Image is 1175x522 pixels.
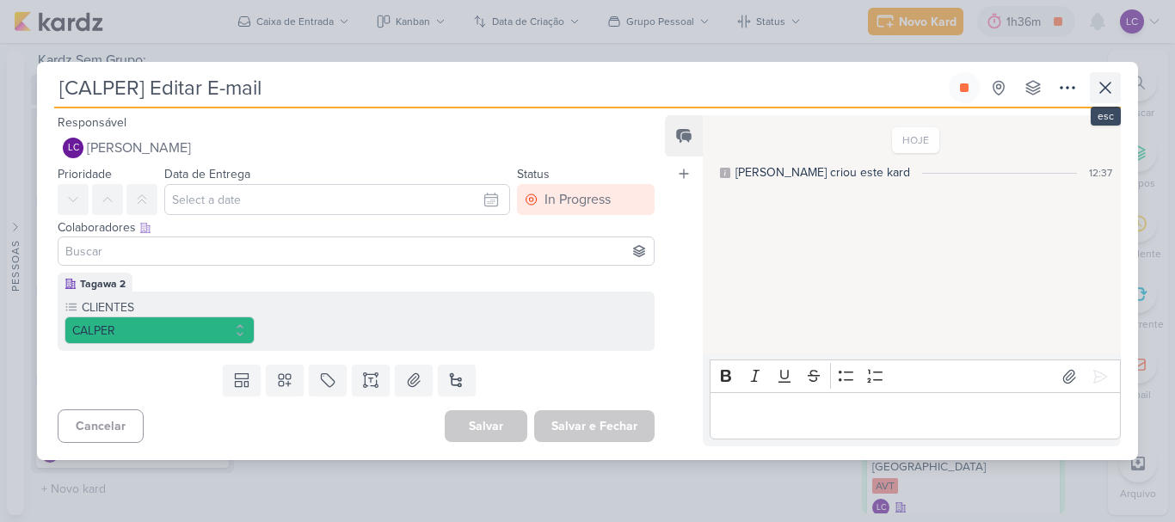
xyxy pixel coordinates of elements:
[517,184,655,215] button: In Progress
[58,218,655,236] div: Colaboradores
[58,409,144,443] button: Cancelar
[54,72,945,103] input: Kard Sem Título
[63,138,83,158] div: Laís Costa
[68,144,79,153] p: LC
[735,163,910,181] div: [PERSON_NAME] criou este kard
[544,189,611,210] div: In Progress
[80,276,126,292] div: Tagawa 2
[957,81,971,95] div: Parar relógio
[65,316,255,344] button: CALPER
[710,359,1121,393] div: Editor toolbar
[164,167,250,181] label: Data de Entrega
[58,167,112,181] label: Prioridade
[1089,165,1112,181] div: 12:37
[87,138,191,158] span: [PERSON_NAME]
[517,167,550,181] label: Status
[58,115,126,130] label: Responsável
[80,298,255,316] label: CLIENTES
[1091,107,1121,126] div: esc
[58,132,655,163] button: LC [PERSON_NAME]
[710,392,1121,439] div: Editor editing area: main
[62,241,650,261] input: Buscar
[164,184,510,215] input: Select a date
